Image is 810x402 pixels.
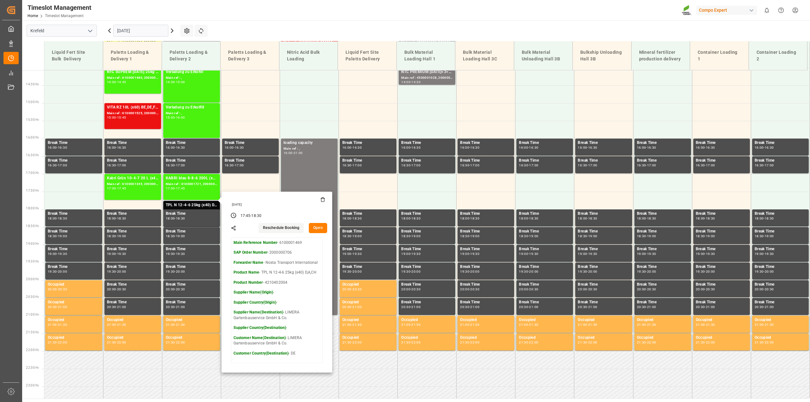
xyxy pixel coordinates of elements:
div: - [175,146,176,149]
div: 16:30 [107,164,116,167]
div: 18:30 [706,217,715,220]
strong: SAP Order Number [234,250,267,255]
div: 18:00 [48,217,57,220]
div: Break Time [578,140,629,146]
div: - [587,164,588,167]
div: 16:00 [755,146,764,149]
button: show 0 new notifications [760,3,774,17]
input: Type to search/select [27,25,97,37]
div: 19:00 [765,235,774,238]
div: 18:00 [519,217,528,220]
div: 18:00 [578,217,587,220]
div: Main ref : 4500001028, 2000001045 [401,75,453,81]
div: Break Time [401,228,453,235]
div: - [57,217,58,220]
div: Main ref : , [283,146,335,152]
div: 18:00 [166,217,175,220]
div: 18:30 [578,235,587,238]
div: 17:00 [765,164,774,167]
div: - [116,81,117,83]
div: - [175,235,176,238]
div: 18:30 [696,235,705,238]
div: 16:00 [637,146,646,149]
div: 16:00 [166,146,175,149]
div: - [175,164,176,167]
div: - [234,164,235,167]
p: - TPL N 12-4-6 25kg (x40) D,A,CH [234,270,320,275]
div: 15:00 [166,116,175,119]
div: Liquid Fert Site Bulk Delivery [49,46,98,65]
div: 18:30 [647,217,656,220]
p: - [234,290,320,295]
div: 16:30 [117,146,126,149]
div: 16:00 [48,146,57,149]
div: Main ref : , [166,111,217,116]
div: 18:30 [166,235,175,238]
div: Break Time [578,228,629,235]
div: 19:00 [48,252,57,255]
p: - LIMERA Gartenbauservice GmbH & Co. [234,310,320,321]
div: NTC SUPREM [DATE] 25kg (x40)A,D,EN,I,SIVITA Si 10L (x60) DE,AT,FR *PDBFL FET SL 10L (x60) FR,DE *... [107,69,159,75]
div: 19:00 [588,235,597,238]
div: 16:30 [58,146,67,149]
div: Main ref : 6100001721, 2000000656 [166,182,217,187]
div: Break Time [225,140,276,146]
div: 16:30 [519,164,528,167]
div: - [57,146,58,149]
div: 18:00 [401,217,410,220]
div: 17:00 [117,164,126,167]
strong: Supplier Name(Destination) [234,310,283,314]
div: - [528,164,529,167]
div: Break Time [166,211,217,217]
div: [DATE] [230,202,325,207]
div: 16:30 [755,164,764,167]
div: 18:30 [117,217,126,220]
p: - 6100001469 [234,240,320,246]
div: 16:00 [176,116,185,119]
div: - [352,217,352,220]
div: Break Time [696,140,747,146]
div: 17:00 [647,164,656,167]
div: Break Time [107,246,159,252]
div: Break Time [48,158,100,164]
div: Break Time [107,228,159,235]
div: - [410,235,411,238]
div: Break Time [48,211,100,217]
div: 16:30 [460,164,469,167]
div: Break Time [401,211,453,217]
div: 16:00 [107,146,116,149]
div: 16:00 [519,146,528,149]
div: 17:45 [176,187,185,190]
div: 14:00 [401,81,410,83]
div: Nitric Acid Bulk Loading [284,46,333,65]
div: 16:30 [352,146,362,149]
div: - [528,217,529,220]
div: Break Time [342,158,394,164]
div: Break Time [578,158,629,164]
span: 18:00 Hr [26,207,39,210]
div: 16:30 [647,146,656,149]
div: - [705,235,706,238]
strong: Main Reference Number [234,240,277,245]
div: 18:30 [342,235,352,238]
input: DD.MM.YYYY [113,25,168,37]
div: Break Time [401,246,453,252]
div: 17:45 [240,213,251,219]
div: - [352,164,352,167]
div: 16:30 [342,164,352,167]
div: Main ref : 6100001469, 2000000706 [166,208,217,214]
div: - [410,146,411,149]
span: 17:00 Hr [26,171,39,175]
div: - [705,217,706,220]
div: - [234,146,235,149]
p: - Nosta Transport International [234,260,320,266]
div: 17:00 [58,164,67,167]
div: 14:30 [411,81,421,83]
div: - [528,146,529,149]
div: 16:00 [283,152,293,154]
div: 16:30 [470,146,479,149]
div: 18:30 [765,217,774,220]
div: 19:00 [352,235,362,238]
div: Break Time [578,211,629,217]
span: 18:30 Hr [26,224,39,228]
